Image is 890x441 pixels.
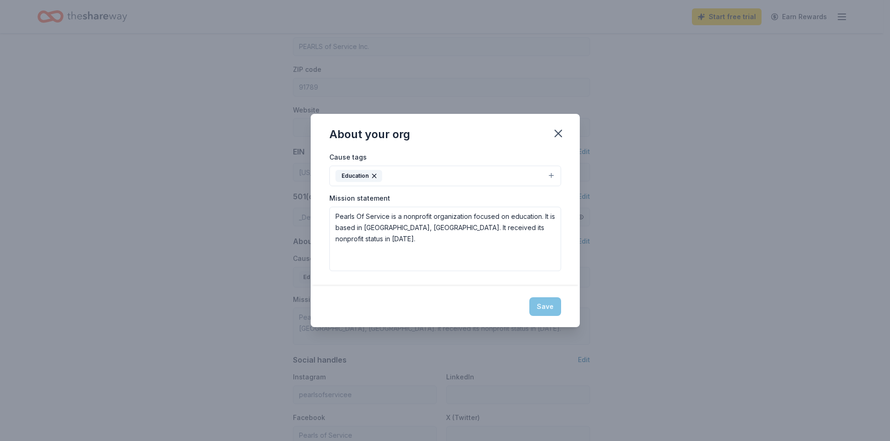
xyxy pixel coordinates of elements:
label: Mission statement [329,194,390,203]
textarea: Pearls Of Service is a nonprofit organization focused on education. It is based in [GEOGRAPHIC_DA... [329,207,561,271]
div: About your org [329,127,410,142]
label: Cause tags [329,153,367,162]
button: Education [329,166,561,186]
div: Education [335,170,382,182]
